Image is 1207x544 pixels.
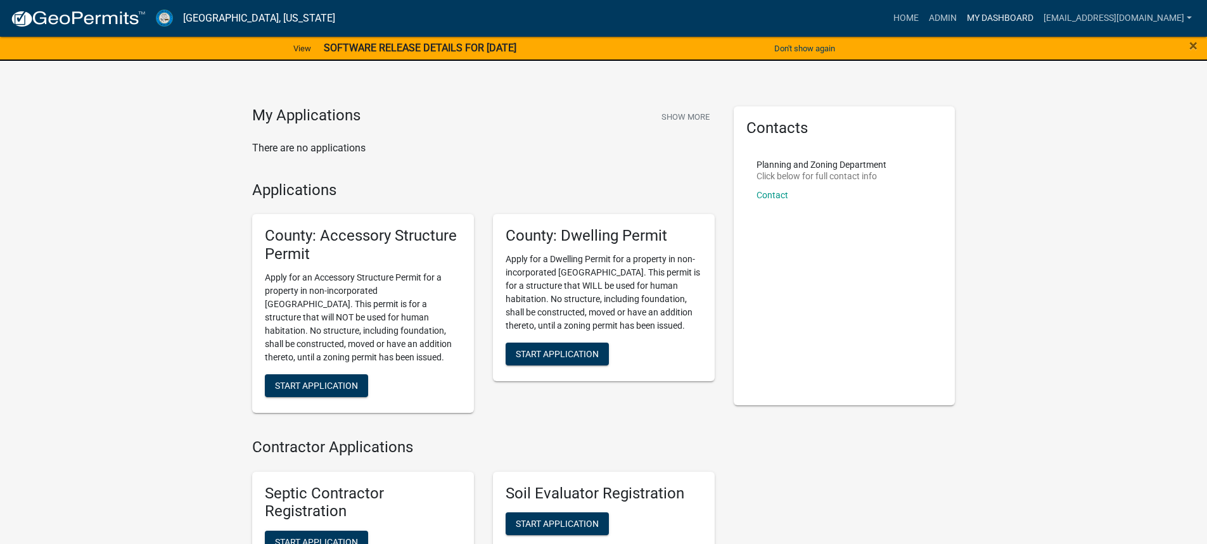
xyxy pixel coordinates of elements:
h5: Septic Contractor Registration [265,484,461,521]
span: Start Application [516,349,599,359]
h5: Soil Evaluator Registration [506,484,702,503]
span: × [1189,37,1197,54]
wm-workflow-list-section: Applications [252,181,715,423]
h5: County: Accessory Structure Permit [265,227,461,263]
a: My Dashboard [962,6,1038,30]
span: Start Application [275,380,358,390]
p: Apply for an Accessory Structure Permit for a property in non-incorporated [GEOGRAPHIC_DATA]. Thi... [265,271,461,364]
h4: Contractor Applications [252,438,715,457]
p: Apply for a Dwelling Permit for a property in non-incorporated [GEOGRAPHIC_DATA]. This permit is ... [506,253,702,332]
p: There are no applications [252,141,715,156]
button: Start Application [265,374,368,397]
a: View [288,38,316,59]
h5: Contacts [746,119,943,137]
span: Start Application [516,519,599,529]
button: Close [1189,38,1197,53]
p: Planning and Zoning Department [757,160,886,169]
button: Don't show again [769,38,840,59]
button: Start Application [506,512,609,535]
h4: My Applications [252,106,361,125]
h5: County: Dwelling Permit [506,227,702,245]
p: Click below for full contact info [757,172,886,180]
img: Custer County, Colorado [156,9,173,27]
a: Contact [757,190,788,200]
button: Show More [656,106,715,127]
a: [EMAIL_ADDRESS][DOMAIN_NAME] [1038,6,1197,30]
a: [GEOGRAPHIC_DATA], [US_STATE] [183,8,335,29]
a: Home [888,6,924,30]
h4: Applications [252,181,715,199]
strong: SOFTWARE RELEASE DETAILS FOR [DATE] [324,42,516,54]
button: Start Application [506,343,609,365]
a: Admin [924,6,962,30]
